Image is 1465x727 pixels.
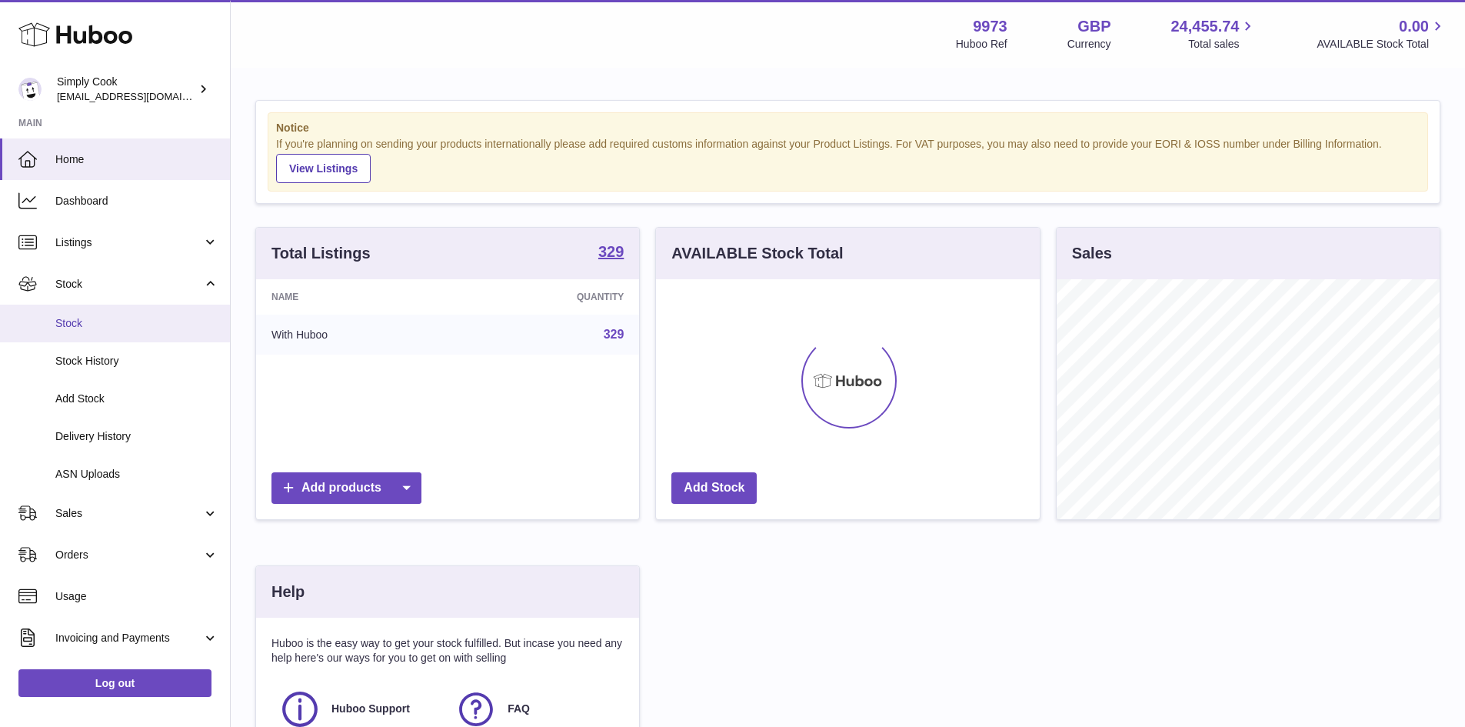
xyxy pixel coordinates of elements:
[671,243,843,264] h3: AVAILABLE Stock Total
[671,472,757,504] a: Add Stock
[276,154,371,183] a: View Listings
[55,277,202,292] span: Stock
[55,548,202,562] span: Orders
[1317,16,1447,52] a: 0.00 AVAILABLE Stock Total
[256,315,458,355] td: With Huboo
[271,636,624,665] p: Huboo is the easy way to get your stock fulfilled. But incase you need any help here's our ways f...
[55,429,218,444] span: Delivery History
[1072,243,1112,264] h3: Sales
[18,669,211,697] a: Log out
[55,354,218,369] span: Stock History
[276,121,1420,135] strong: Notice
[55,589,218,604] span: Usage
[1170,16,1257,52] a: 24,455.74 Total sales
[598,244,624,259] strong: 329
[331,702,410,716] span: Huboo Support
[271,243,371,264] h3: Total Listings
[276,137,1420,183] div: If you're planning on sending your products internationally please add required customs informati...
[508,702,530,716] span: FAQ
[55,194,218,208] span: Dashboard
[256,279,458,315] th: Name
[1317,37,1447,52] span: AVAILABLE Stock Total
[598,244,624,262] a: 329
[55,392,218,406] span: Add Stock
[55,467,218,482] span: ASN Uploads
[271,472,421,504] a: Add products
[604,328,624,341] a: 329
[956,37,1007,52] div: Huboo Ref
[1188,37,1257,52] span: Total sales
[55,631,202,645] span: Invoicing and Payments
[1067,37,1111,52] div: Currency
[1399,16,1429,37] span: 0.00
[57,75,195,104] div: Simply Cook
[57,90,226,102] span: [EMAIL_ADDRESS][DOMAIN_NAME]
[1077,16,1110,37] strong: GBP
[18,78,42,101] img: internalAdmin-9973@internal.huboo.com
[458,279,639,315] th: Quantity
[271,582,305,602] h3: Help
[55,506,202,521] span: Sales
[973,16,1007,37] strong: 9973
[55,235,202,250] span: Listings
[55,316,218,331] span: Stock
[1170,16,1239,37] span: 24,455.74
[55,152,218,167] span: Home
